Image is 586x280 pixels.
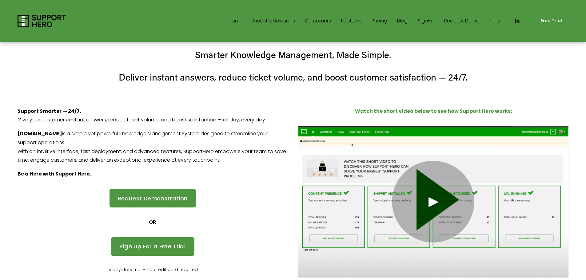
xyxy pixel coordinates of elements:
[149,219,156,226] strong: OR
[110,189,196,207] a: Request Demonstration
[418,16,434,26] a: Sign-in
[18,15,66,27] img: Support Hero
[18,130,62,137] strong: [DOMAIN_NAME]
[355,108,512,115] strong: Watch the short video below to see how Support Hero works:
[372,16,387,26] a: Pricing
[426,195,441,209] div: Play
[341,16,362,26] a: Features
[489,16,500,26] a: Help
[18,49,568,61] h4: Smarter Knowledge Management, Made Simple.
[397,16,408,26] a: Blog
[229,16,243,26] a: Home
[253,17,295,26] span: Industry Solutions
[444,16,480,26] a: Request Demo
[514,18,520,24] a: LinkedIn
[305,16,331,26] a: Customers
[18,108,81,115] strong: Support Smarter — 24/7.
[18,107,288,125] p: Give your customers instant answers, reduce ticket volume, and boost satisfaction — all day, ever...
[18,266,288,274] p: 14 days free trial – no credit card required
[111,237,194,256] a: Sign Up For a Free Trial
[18,170,91,177] strong: Be a Hero with Support Hero.
[253,16,295,26] a: folder dropdown
[534,14,568,28] a: Free Trial
[18,71,568,84] h4: Deliver instant answers, reduce ticket volume, and boost customer satisfaction — 24/7.
[18,129,288,165] p: is a simple yet powerful Knowledge Management System designed to streamline your support operatio...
